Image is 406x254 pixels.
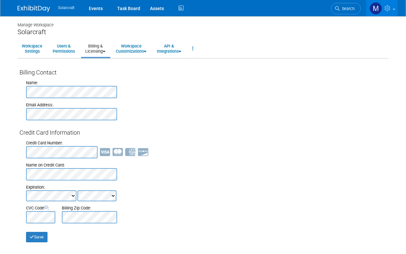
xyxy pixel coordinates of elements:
div: Billing Contact [20,68,386,77]
div: Expiration: [26,184,386,190]
a: WorkspaceCustomizations [112,41,151,57]
img: Madison Fichtner [370,2,382,15]
a: WorkspaceSettings [18,41,47,57]
a: Billing &Licensing [81,41,110,57]
img: ExhibitDay [18,6,50,12]
div: Billing Zip Code: [62,205,117,211]
div: Credit Card Number: [26,140,386,146]
div: Manage Workspace [18,16,388,28]
a: Users &Permissions [48,41,79,57]
div: Name: [26,80,386,86]
span: Search [340,6,355,11]
div: Solarcraft [18,28,388,36]
button: Save [26,232,47,242]
div: Credit Card Information [20,128,386,137]
div: CVC Code : [26,205,55,211]
div: Email Address: [26,102,386,108]
a: API &Integrations [153,41,185,57]
a: Search [331,3,361,14]
span: Solarcraft [58,6,74,10]
div: Name on Credit Card: [26,162,386,168]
